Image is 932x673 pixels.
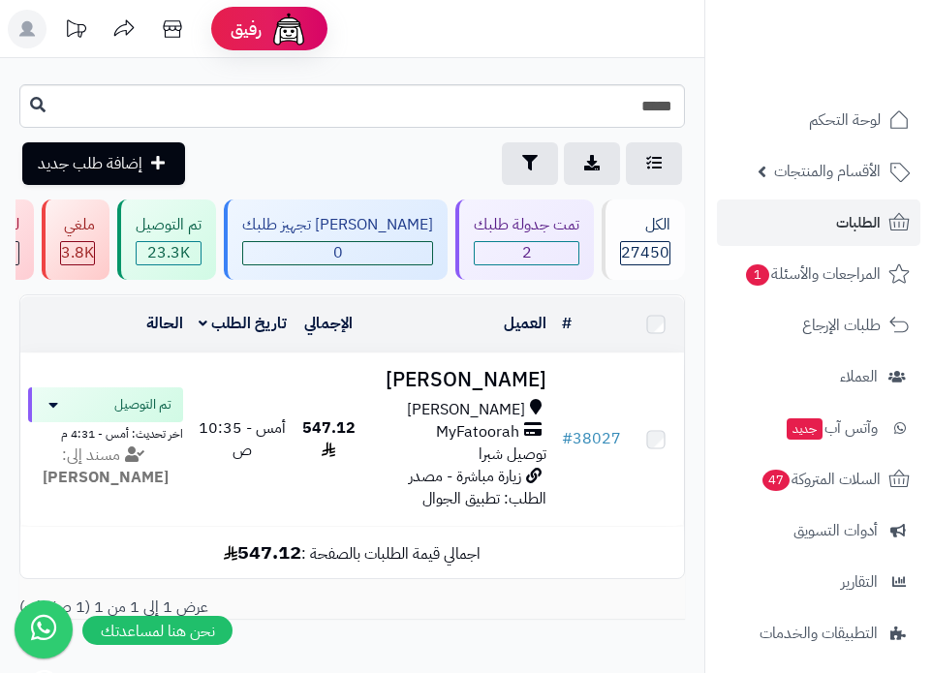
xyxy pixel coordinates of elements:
[61,242,94,264] div: 3820
[20,527,684,578] td: اجمالي قيمة الطلبات بالصفحة :
[479,443,546,466] span: توصيل شبرا
[717,559,920,605] a: التقارير
[717,97,920,143] a: لوحة التحكم
[809,107,881,134] span: لوحة التحكم
[114,395,171,414] span: تم التوصيل
[836,209,881,236] span: الطلبات
[136,214,202,236] div: تم التوصيل
[717,302,920,349] a: طلبات الإرجاع
[744,260,881,288] span: المراجعات والأسئلة
[840,363,878,390] span: العملاء
[761,469,791,492] span: 47
[371,369,546,391] h3: [PERSON_NAME]
[146,312,183,335] a: الحالة
[220,199,451,280] a: [PERSON_NAME] تجهيز طلبك 0
[43,466,169,489] strong: [PERSON_NAME]
[760,620,878,647] span: التطبيقات والخدمات
[137,242,201,264] span: 23.3K
[407,399,525,421] span: [PERSON_NAME]
[717,251,920,297] a: المراجعات والأسئلة1
[562,427,621,450] a: #38027
[800,31,914,72] img: logo-2.png
[199,416,286,462] span: أمس - 10:35 ص
[802,312,881,339] span: طلبات الإرجاع
[14,444,198,489] div: مسند إلى:
[304,312,353,335] a: الإجمالي
[137,242,201,264] div: 23255
[28,422,183,443] div: اخر تحديث: أمس - 4:31 م
[774,158,881,185] span: الأقسام والمنتجات
[302,416,356,462] span: 547.12
[22,142,185,185] a: إضافة طلب جديد
[717,199,920,246] a: الطلبات
[242,214,433,236] div: [PERSON_NAME] تجهيز طلبك
[51,10,100,53] a: تحديثات المنصة
[787,418,823,440] span: جديد
[504,312,546,335] a: العميل
[717,456,920,503] a: السلات المتروكة47
[620,214,670,236] div: الكل
[717,610,920,657] a: التطبيقات والخدمات
[621,242,669,264] span: 27450
[785,414,878,442] span: وآتس آب
[409,465,546,510] span: زيارة مباشرة - مصدر الطلب: تطبيق الجوال
[38,199,113,280] a: ملغي 3.8K
[113,199,220,280] a: تم التوصيل 23.3K
[761,466,881,493] span: السلات المتروكة
[717,405,920,451] a: وآتس آبجديد
[841,568,878,596] span: التقارير
[61,242,94,264] span: 3.8K
[38,152,142,175] span: إضافة طلب جديد
[562,427,573,450] span: #
[199,312,287,335] a: تاريخ الطلب
[231,17,262,41] span: رفيق
[475,242,578,264] span: 2
[562,312,572,335] a: #
[598,199,689,280] a: الكل27450
[5,597,699,619] div: عرض 1 إلى 1 من 1 (1 صفحات)
[451,199,598,280] a: تمت جدولة طلبك 2
[436,421,519,444] span: MyFatoorah
[793,517,878,544] span: أدوات التسويق
[60,214,95,236] div: ملغي
[745,263,770,287] span: 1
[474,214,579,236] div: تمت جدولة طلبك
[243,242,432,264] span: 0
[224,537,301,566] b: 547.12
[269,10,308,48] img: ai-face.png
[717,507,920,554] a: أدوات التسويق
[717,353,920,400] a: العملاء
